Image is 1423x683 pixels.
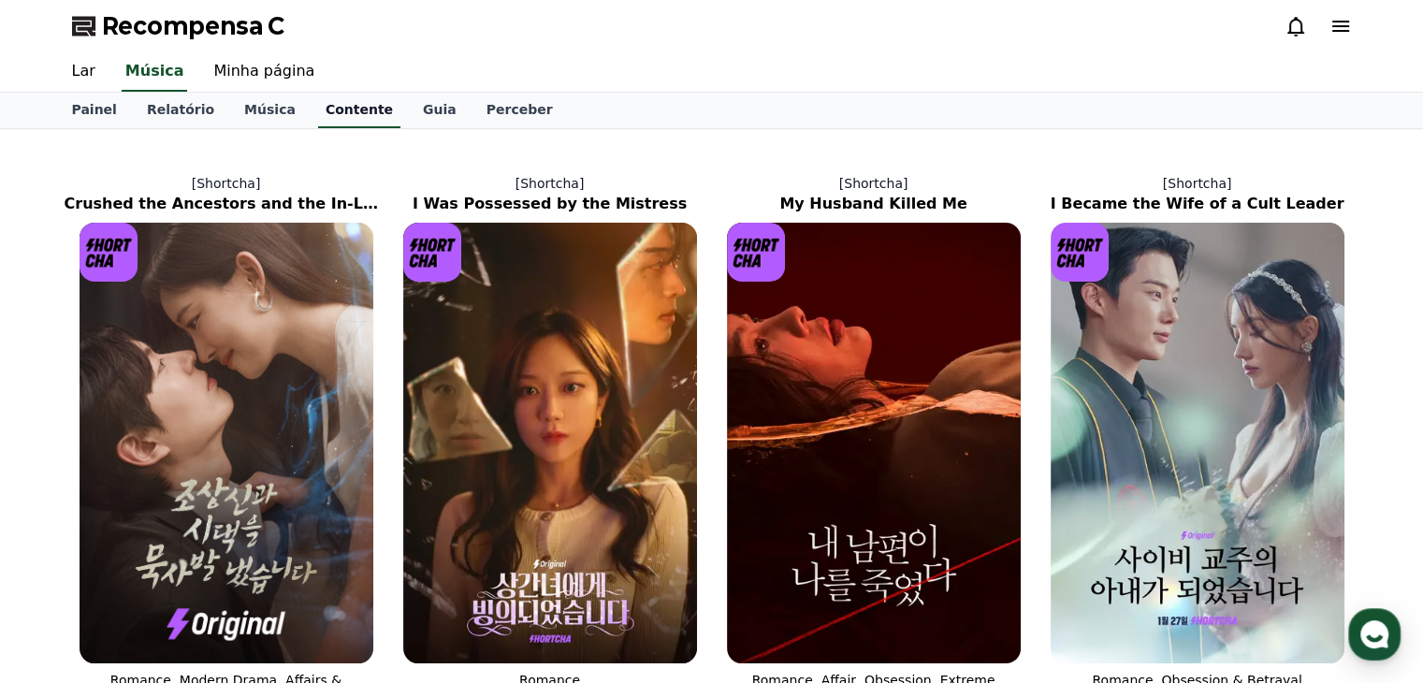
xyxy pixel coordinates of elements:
h2: I Became the Wife of a Cult Leader [1036,193,1359,215]
font: Relatório [147,102,214,117]
a: Messages [123,528,241,574]
span: Settings [277,556,323,571]
font: Música [125,62,184,80]
a: Música [122,52,188,92]
img: My Husband Killed Me [727,223,1021,663]
img: [object Object] Logo [80,223,138,282]
font: Lar [72,62,95,80]
img: Crushed the Ancestors and the In-Laws [80,223,373,663]
span: Messages [155,557,211,572]
a: Perceber [472,93,568,128]
a: Settings [241,528,359,574]
h2: My Husband Killed Me [712,193,1036,215]
font: Contente [326,102,393,117]
a: Painel [57,93,132,128]
a: Minha página [198,52,329,92]
font: Recompensa C [102,13,284,39]
h2: Crushed the Ancestors and the In-Laws [65,193,388,215]
a: Contente [318,93,400,128]
img: [object Object] Logo [1051,223,1110,282]
font: Painel [72,102,117,117]
font: Minha página [213,62,314,80]
a: Recompensa C [72,11,284,41]
img: [object Object] Logo [403,223,462,282]
a: Relatório [132,93,229,128]
p: [Shortcha] [712,174,1036,193]
img: I Became the Wife of a Cult Leader [1051,223,1344,663]
font: Perceber [486,102,553,117]
font: Guia [423,102,457,117]
a: Home [6,528,123,574]
a: Guia [408,93,472,128]
img: I Was Possessed by the Mistress [403,223,697,663]
img: [object Object] Logo [727,223,786,282]
p: [Shortcha] [1036,174,1359,193]
a: Música [229,93,311,128]
h2: I Was Possessed by the Mistress [388,193,712,215]
a: Lar [57,52,110,92]
font: Música [244,102,296,117]
span: Home [48,556,80,571]
p: [Shortcha] [388,174,712,193]
p: [Shortcha] [65,174,388,193]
